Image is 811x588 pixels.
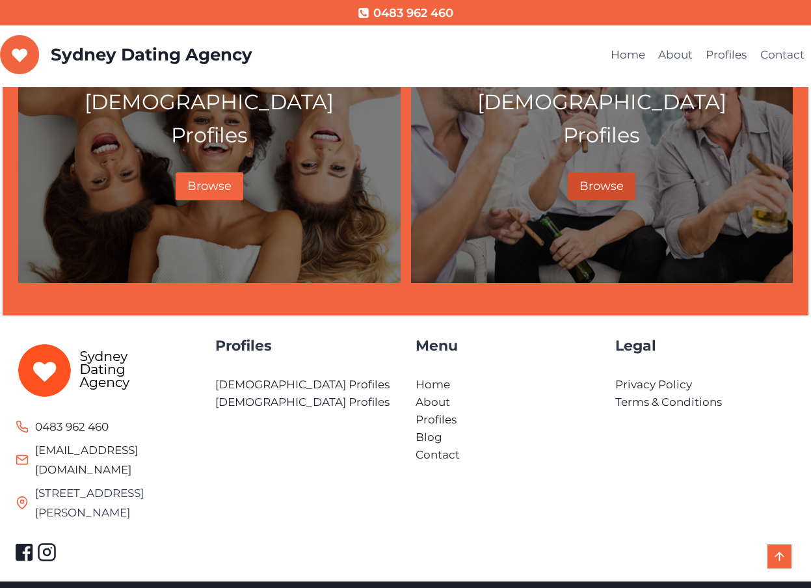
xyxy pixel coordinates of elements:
a: Profiles [699,40,753,71]
a: Browse [568,172,635,200]
span: Browse [187,179,232,193]
h4: Menu [416,335,596,356]
a: [DEMOGRAPHIC_DATA] Profiles [215,378,390,391]
a: 0483 962 460 [16,417,109,437]
span: [STREET_ADDRESS][PERSON_NAME] [35,483,196,523]
p: Sydney Dating Agency [51,45,252,65]
a: [EMAIL_ADDRESS][DOMAIN_NAME] [35,444,138,477]
a: Terms & Conditions [615,395,722,408]
a: Profiles [416,413,457,426]
a: Blog [416,431,442,444]
a: Home [604,40,652,71]
span: Browse [579,179,624,193]
span: 0483 962 460 [35,417,109,437]
a: 0483 962 460 [358,4,453,23]
a: About [416,395,450,408]
span: 0483 962 460 [373,4,453,23]
a: Browse [176,172,243,200]
a: Scroll to top [767,544,791,568]
p: [DEMOGRAPHIC_DATA] Profiles [29,85,389,152]
a: Privacy Policy [615,378,692,391]
p: [DEMOGRAPHIC_DATA] Profiles [422,85,782,152]
a: Contact [416,448,460,461]
a: About [652,40,699,71]
a: Contact [754,40,811,71]
h4: Legal [615,335,795,356]
h4: Profiles [215,335,395,356]
a: [DEMOGRAPHIC_DATA] Profiles [215,395,390,408]
a: Home [416,378,450,391]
